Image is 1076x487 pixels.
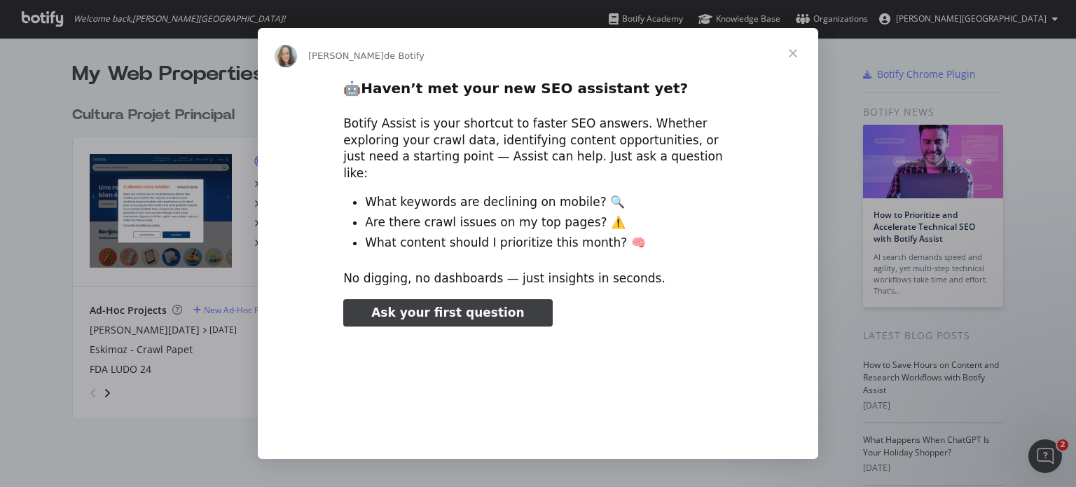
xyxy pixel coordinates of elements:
[365,214,733,231] li: Are there crawl issues on my top pages? ⚠️
[361,80,688,97] b: Haven’t met your new SEO assistant yet?
[343,116,733,182] div: Botify Assist is your shortcut to faster SEO answers. Whether exploring your crawl data, identify...
[343,79,733,105] h2: 🤖
[275,45,297,67] img: Profile image for Colleen
[384,50,425,61] span: de Botify
[365,194,733,211] li: What keywords are declining on mobile? 🔍
[768,28,818,78] span: Fermer
[343,270,733,287] div: No digging, no dashboards — just insights in seconds.
[308,50,384,61] span: [PERSON_NAME]
[365,235,733,252] li: What content should I prioritize this month? 🧠
[371,306,524,320] span: Ask your first question
[343,299,552,327] a: Ask your first question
